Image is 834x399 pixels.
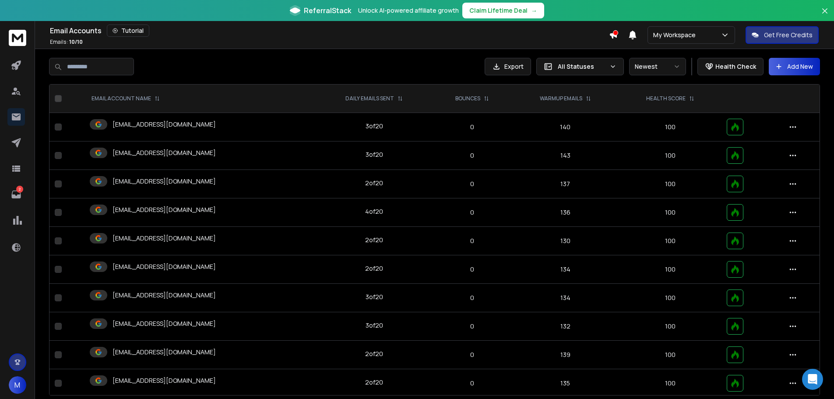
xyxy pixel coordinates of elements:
p: Health Check [715,62,756,71]
p: 0 [438,265,507,274]
button: Add New [769,58,820,75]
p: [EMAIL_ADDRESS][DOMAIN_NAME] [113,148,216,157]
button: M [9,376,26,394]
p: 0 [438,350,507,359]
td: 100 [619,369,721,398]
td: 100 [619,255,721,284]
div: 2 of 20 [365,179,383,187]
p: 0 [438,293,507,302]
div: EMAIL ACCOUNT NAME [91,95,160,102]
td: 134 [511,284,619,312]
td: 100 [619,341,721,369]
span: ReferralStack [304,5,351,16]
td: 100 [619,141,721,170]
p: 0 [438,208,507,217]
div: 3 of 20 [366,293,383,301]
td: 132 [511,312,619,341]
p: WARMUP EMAILS [540,95,582,102]
button: Export [485,58,531,75]
div: Email Accounts [50,25,609,37]
p: All Statuses [558,62,606,71]
div: 2 of 20 [365,264,383,273]
td: 137 [511,170,619,198]
p: [EMAIL_ADDRESS][DOMAIN_NAME] [113,234,216,243]
p: HEALTH SCORE [646,95,686,102]
p: [EMAIL_ADDRESS][DOMAIN_NAME] [113,348,216,357]
p: Get Free Credits [764,31,813,39]
td: 136 [511,198,619,227]
td: 100 [619,113,721,141]
p: 0 [438,379,507,388]
div: 2 of 20 [365,378,383,387]
td: 130 [511,227,619,255]
div: 2 of 20 [365,236,383,244]
p: 0 [438,151,507,160]
td: 100 [619,227,721,255]
td: 139 [511,341,619,369]
p: Emails : [50,39,83,46]
td: 100 [619,198,721,227]
p: [EMAIL_ADDRESS][DOMAIN_NAME] [113,177,216,186]
button: Claim Lifetime Deal→ [462,3,544,18]
p: BOUNCES [455,95,480,102]
button: Newest [629,58,686,75]
p: 0 [438,322,507,331]
p: 2 [16,186,23,193]
p: My Workspace [653,31,699,39]
div: Open Intercom Messenger [802,369,823,390]
td: 100 [619,312,721,341]
button: Get Free Credits [746,26,819,44]
div: 4 of 20 [365,207,383,216]
p: [EMAIL_ADDRESS][DOMAIN_NAME] [113,205,216,214]
p: [EMAIL_ADDRESS][DOMAIN_NAME] [113,319,216,328]
button: Tutorial [107,25,149,37]
button: Health Check [697,58,764,75]
td: 143 [511,141,619,170]
div: 3 of 20 [366,122,383,131]
td: 134 [511,255,619,284]
span: 10 / 10 [69,38,83,46]
div: 3 of 20 [366,150,383,159]
p: [EMAIL_ADDRESS][DOMAIN_NAME] [113,376,216,385]
a: 2 [7,186,25,203]
td: 135 [511,369,619,398]
p: 0 [438,123,507,131]
td: 100 [619,170,721,198]
p: Unlock AI-powered affiliate growth [358,6,459,15]
p: DAILY EMAILS SENT [345,95,394,102]
p: [EMAIL_ADDRESS][DOMAIN_NAME] [113,291,216,300]
div: 3 of 20 [366,321,383,330]
td: 100 [619,284,721,312]
button: Close banner [819,5,830,26]
div: 2 of 20 [365,350,383,358]
p: [EMAIL_ADDRESS][DOMAIN_NAME] [113,120,216,129]
span: → [531,6,537,15]
td: 140 [511,113,619,141]
p: 0 [438,180,507,188]
p: [EMAIL_ADDRESS][DOMAIN_NAME] [113,262,216,271]
p: 0 [438,237,507,245]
